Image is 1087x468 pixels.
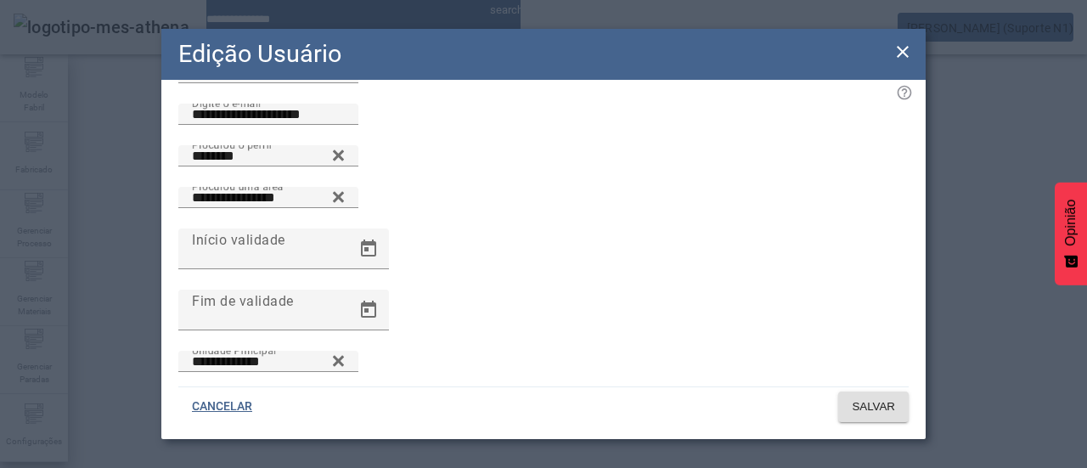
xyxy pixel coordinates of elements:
button: Feedback - Mostrar pesquisa [1055,183,1087,285]
font: SALVAR [852,400,895,413]
font: Edição Usuário [178,39,341,68]
button: SALVAR [838,392,909,422]
font: Opinião [1063,200,1078,246]
button: Calendário aberto [348,228,389,269]
input: Número [192,188,345,208]
font: Procurou o perfil [192,138,272,150]
font: Unidade Principal [192,344,276,356]
font: Fim de validade [192,292,294,308]
button: CANCELAR [178,392,266,422]
button: Calendário aberto [348,290,389,330]
font: Início validade [192,231,285,247]
font: Procurou uma área [192,180,284,192]
input: Número [192,146,345,166]
font: CANCELAR [192,399,252,413]
font: Digite o e-mail [192,97,261,109]
input: Número [192,352,345,372]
